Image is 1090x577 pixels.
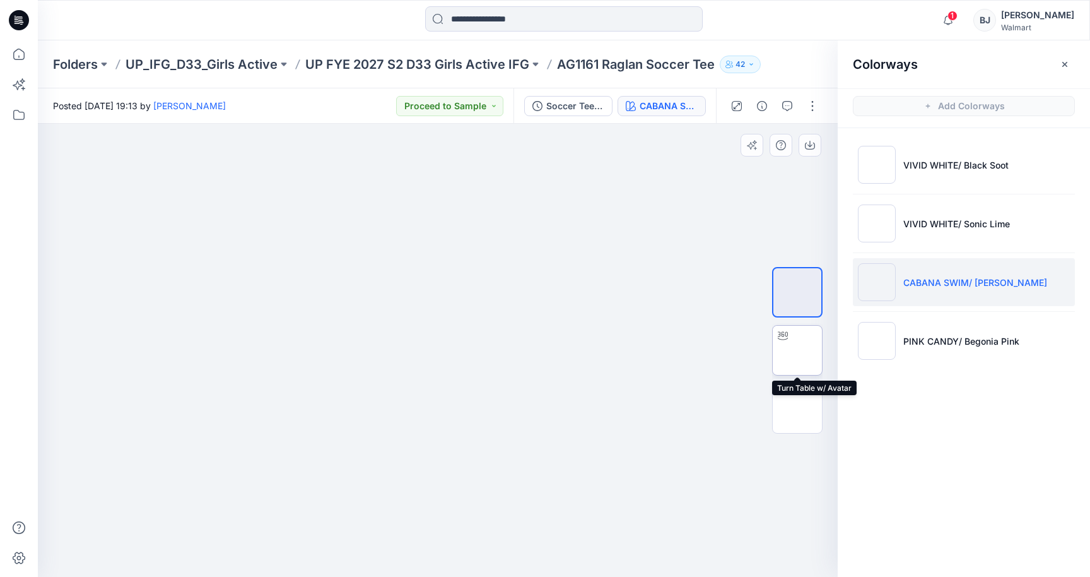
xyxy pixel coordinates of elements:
button: 42 [720,56,761,73]
p: CABANA SWIM/ [PERSON_NAME] [903,276,1047,289]
button: Soccer Tee-Updated specs [524,96,612,116]
p: VIVID WHITE/ Sonic Lime [903,217,1010,230]
span: Posted [DATE] 19:13 by [53,99,226,112]
div: Walmart [1001,23,1074,32]
a: UP_IFG_D33_Girls Active [126,56,278,73]
button: CABANA SWIM/ [PERSON_NAME] [618,96,706,116]
img: VIVID WHITE/ Sonic Lime [858,205,896,242]
div: [PERSON_NAME] [1001,8,1074,23]
a: [PERSON_NAME] [153,100,226,111]
a: UP FYE 2027 S2 D33 Girls Active IFG [305,56,529,73]
p: 42 [735,57,745,71]
div: CABANA SWIM/ Vivid White [640,99,698,113]
p: VIVID WHITE/ Black Soot [903,158,1009,172]
img: VIVID WHITE/ Black Soot [858,146,896,184]
p: AG1161 Raglan Soccer Tee [557,56,715,73]
img: CABANA SWIM/ Vivid White [858,263,896,301]
button: Details [752,96,772,116]
span: 1 [947,11,958,21]
div: Soccer Tee-Updated specs [546,99,604,113]
p: PINK CANDY/ Begonia Pink [903,335,1019,348]
div: BJ [973,9,996,32]
img: PINK CANDY/ Begonia Pink [858,322,896,360]
a: Folders [53,56,98,73]
h2: Colorways [853,57,918,72]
